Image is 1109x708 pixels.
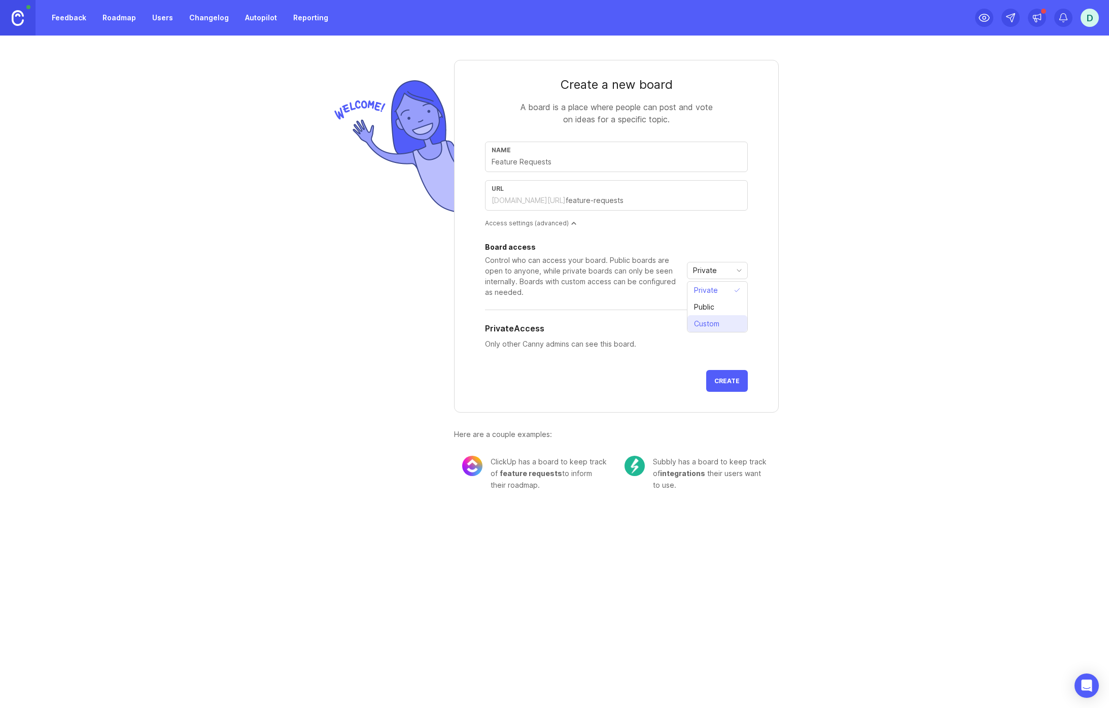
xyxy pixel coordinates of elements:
div: Control who can access your board. Public boards are open to anyone, while private boards can onl... [485,255,683,297]
input: Feature Requests [492,156,741,167]
span: Private [694,285,718,296]
h5: Private Access [485,322,544,334]
svg: check icon [734,287,745,294]
a: Users [146,9,179,27]
img: welcome-img-178bf9fb836d0a1529256ffe415d7085.png [330,76,454,217]
div: Subbly has a board to keep track of their users want to use. [653,456,771,491]
div: A board is a place where people can post and vote on ideas for a specific topic. [515,101,718,125]
div: [DOMAIN_NAME][URL] [492,195,566,206]
div: toggle menu [687,262,748,279]
button: D [1081,9,1099,27]
a: Roadmap [96,9,142,27]
span: Private [693,265,717,276]
span: Create [714,377,740,385]
p: Only other Canny admins can see this board. [485,339,748,350]
div: Create a new board [485,77,748,93]
a: Changelog [183,9,235,27]
button: Create [706,370,748,392]
span: feature requests [500,469,562,478]
div: url [492,185,741,192]
img: 8cacae02fdad0b0645cb845173069bf5.png [462,456,482,476]
a: Reporting [287,9,334,27]
span: Custom [694,318,719,329]
span: Public [694,301,714,313]
div: Access settings (advanced) [485,219,748,227]
a: Feedback [46,9,92,27]
div: ClickUp has a board to keep track of to inform their roadmap. [491,456,608,491]
input: feature-requests [566,195,741,206]
svg: toggle icon [731,266,747,275]
div: Name [492,146,741,154]
img: c104e91677ce72f6b937eb7b5afb1e94.png [625,456,645,476]
div: Board access [485,244,683,251]
a: Autopilot [239,9,283,27]
img: Canny Home [12,10,24,26]
div: Here are a couple examples: [454,429,779,440]
div: Open Intercom Messenger [1075,673,1099,698]
span: integrations [660,469,705,478]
